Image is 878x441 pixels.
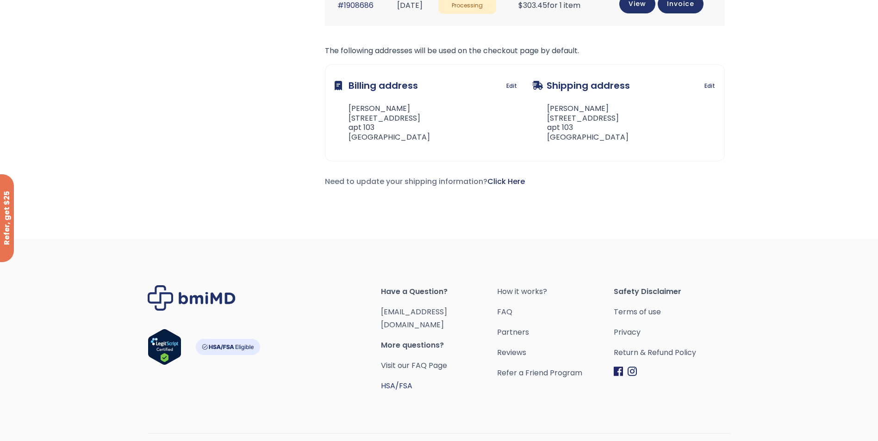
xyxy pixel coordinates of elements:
span: More questions? [381,339,498,352]
span: Safety Disclaimer [614,285,730,298]
a: Terms of use [614,306,730,318]
img: HSA-FSA [195,339,260,355]
span: Have a Question? [381,285,498,298]
a: Click Here [487,176,525,187]
h3: Billing address [335,74,418,97]
img: Facebook [614,367,623,376]
a: HSA/FSA [381,380,412,391]
a: [EMAIL_ADDRESS][DOMAIN_NAME] [381,306,447,330]
img: Instagram [628,367,637,376]
address: [PERSON_NAME] [STREET_ADDRESS] apt 103 [GEOGRAPHIC_DATA] [532,104,629,142]
a: Edit [704,80,715,92]
a: Verify LegitScript Approval for www.bmimd.com [148,329,181,369]
a: Return & Refund Policy [614,346,730,359]
span: Need to update your shipping information? [325,176,525,187]
a: Reviews [497,346,614,359]
a: Refer a Friend Program [497,367,614,380]
address: [PERSON_NAME] [STREET_ADDRESS] apt 103 [GEOGRAPHIC_DATA] [335,104,430,142]
img: Brand Logo [148,285,236,311]
a: FAQ [497,306,614,318]
a: Edit [506,80,517,92]
p: The following addresses will be used on the checkout page by default. [325,44,725,57]
a: Privacy [614,326,730,339]
img: Verify Approval for www.bmimd.com [148,329,181,365]
a: Visit our FAQ Page [381,360,447,371]
h3: Shipping address [532,74,630,97]
a: How it works? [497,285,614,298]
a: Partners [497,326,614,339]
